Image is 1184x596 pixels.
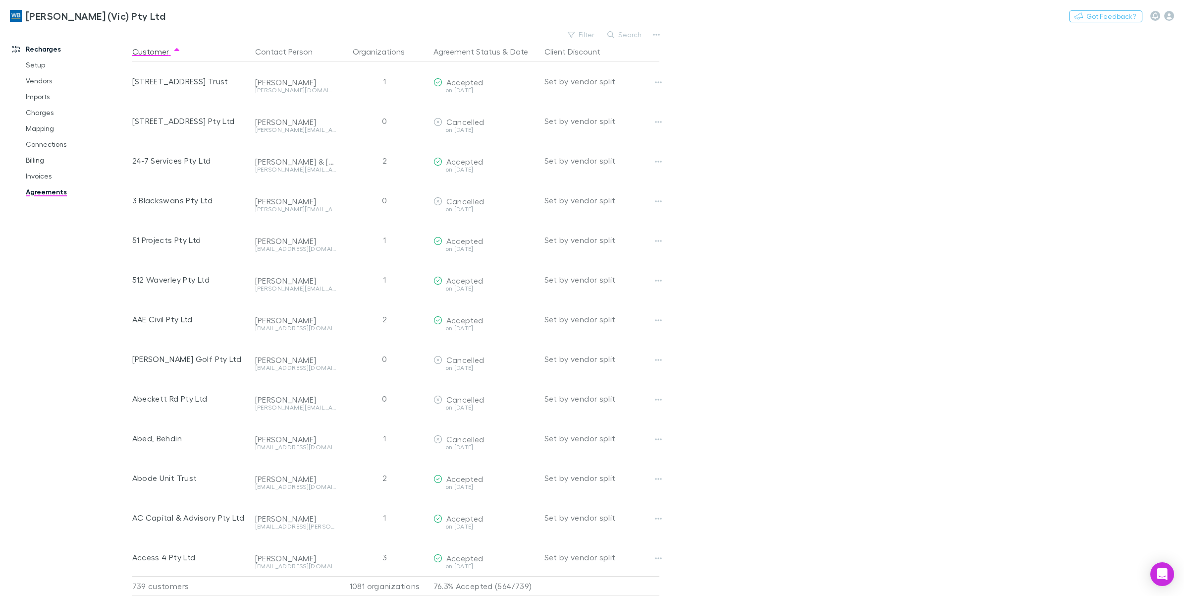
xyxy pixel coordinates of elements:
a: Recharges [2,41,140,57]
div: [EMAIL_ADDRESS][DOMAIN_NAME] [255,563,336,569]
div: Set by vendor split [544,299,659,339]
span: Accepted [446,514,484,523]
div: Set by vendor split [544,141,659,180]
button: Agreement Status [433,42,500,61]
div: Abode Unit Trust [132,458,247,498]
button: Customer [132,42,181,61]
div: Set by vendor split [544,180,659,220]
div: on [DATE] [433,365,537,371]
div: Set by vendor split [544,260,659,299]
div: on [DATE] [433,524,537,530]
div: on [DATE] [433,484,537,490]
a: Vendors [16,73,140,89]
a: Invoices [16,168,140,184]
div: [PERSON_NAME] [255,553,336,563]
div: 51 Projects Pty Ltd [132,220,247,260]
div: [PERSON_NAME] [255,315,336,325]
div: on [DATE] [433,405,537,411]
div: 1 [340,418,430,458]
div: [PERSON_NAME] Golf Pty Ltd [132,339,247,379]
div: [PERSON_NAME] [255,77,336,87]
span: Accepted [446,236,484,245]
div: [PERSON_NAME] [255,514,336,524]
div: 0 [340,180,430,220]
div: Set by vendor split [544,498,659,537]
div: [STREET_ADDRESS] Trust [132,61,247,101]
div: [PERSON_NAME] [255,196,336,206]
div: 24-7 Services Pty Ltd [132,141,247,180]
div: [PERSON_NAME] [255,395,336,405]
div: on [DATE] [433,206,537,212]
button: Got Feedback? [1069,10,1142,22]
div: 1 [340,260,430,299]
a: Imports [16,89,140,105]
div: [PERSON_NAME][EMAIL_ADDRESS][DOMAIN_NAME] [255,167,336,173]
div: 2 [340,458,430,498]
span: Cancelled [446,395,484,404]
div: 512 Waverley Pty Ltd [132,260,247,299]
div: [PERSON_NAME][EMAIL_ADDRESS][DOMAIN_NAME] [255,127,336,133]
a: [PERSON_NAME] (Vic) Pty Ltd [4,4,171,28]
div: 0 [340,339,430,379]
div: [PERSON_NAME] [255,474,336,484]
img: William Buck (Vic) Pty Ltd's Logo [10,10,22,22]
a: Connections [16,136,140,152]
a: Charges [16,105,140,120]
div: on [DATE] [433,87,537,93]
div: [EMAIL_ADDRESS][DOMAIN_NAME] [255,484,336,490]
div: on [DATE] [433,246,537,252]
button: Client Discount [544,42,612,61]
a: Mapping [16,120,140,136]
div: 3 Blackswans Pty Ltd [132,180,247,220]
div: [EMAIL_ADDRESS][DOMAIN_NAME] [255,246,336,252]
div: [EMAIL_ADDRESS][DOMAIN_NAME] [255,444,336,450]
div: Abed, Behdin [132,418,247,458]
a: Billing [16,152,140,168]
div: AC Capital & Advisory Pty Ltd [132,498,247,537]
div: [EMAIL_ADDRESS][PERSON_NAME][DOMAIN_NAME] [255,524,336,530]
div: 1 [340,498,430,537]
div: [PERSON_NAME][EMAIL_ADDRESS][DOMAIN_NAME] [255,405,336,411]
div: Open Intercom Messenger [1150,562,1174,586]
div: [PERSON_NAME] & [PERSON_NAME] [255,157,336,167]
h3: [PERSON_NAME] (Vic) Pty Ltd [26,10,165,22]
div: 1 [340,220,430,260]
div: Set by vendor split [544,101,659,141]
div: Set by vendor split [544,220,659,260]
div: Set by vendor split [544,418,659,458]
div: on [DATE] [433,444,537,450]
div: 3 [340,537,430,577]
div: [PERSON_NAME] [255,276,336,286]
div: Set by vendor split [544,61,659,101]
div: & [433,42,537,61]
div: [EMAIL_ADDRESS][DOMAIN_NAME] [255,365,336,371]
div: [PERSON_NAME] [255,236,336,246]
div: Abeckett Rd Pty Ltd [132,379,247,418]
a: Setup [16,57,140,73]
div: 1 [340,61,430,101]
div: [EMAIL_ADDRESS][DOMAIN_NAME] [255,325,336,331]
span: Accepted [446,276,484,285]
div: on [DATE] [433,563,537,569]
div: AAE Civil Pty Ltd [132,299,247,339]
div: Set by vendor split [544,537,659,577]
div: on [DATE] [433,286,537,292]
div: on [DATE] [433,167,537,173]
div: on [DATE] [433,127,537,133]
span: Accepted [446,77,484,87]
button: Search [602,29,647,41]
div: 739 customers [132,576,251,596]
a: Agreements [16,184,140,200]
div: 0 [340,379,430,418]
span: Cancelled [446,434,484,444]
span: Accepted [446,157,484,166]
button: Date [510,42,528,61]
div: 0 [340,101,430,141]
div: 2 [340,299,430,339]
div: [STREET_ADDRESS] Pty Ltd [132,101,247,141]
button: Filter [563,29,600,41]
div: Set by vendor split [544,339,659,379]
div: 2 [340,141,430,180]
div: on [DATE] [433,325,537,331]
span: Cancelled [446,117,484,126]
